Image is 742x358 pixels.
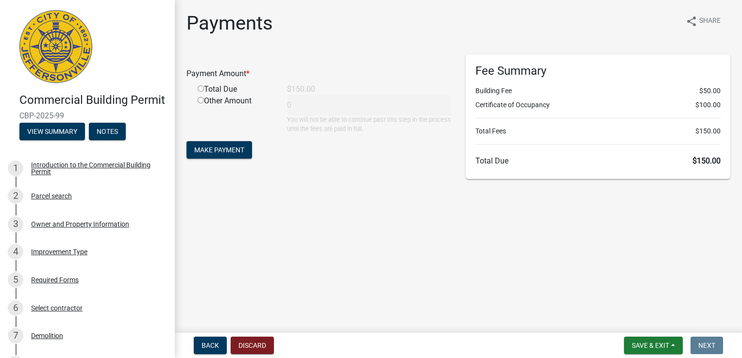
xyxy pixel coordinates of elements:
[695,126,721,136] span: $150.00
[475,64,721,78] h6: Fee Summary
[89,123,126,140] button: Notes
[31,221,129,228] div: Owner and Property Information
[31,305,83,311] div: Select contractor
[695,100,721,110] span: $100.00
[8,244,23,260] div: 4
[8,216,23,232] div: 3
[31,162,159,175] div: Introduction to the Commercial Building Permit
[699,86,721,96] span: $50.00
[8,300,23,316] div: 6
[89,128,126,136] wm-modal-confirm: Notes
[699,16,721,27] span: Share
[231,337,274,354] button: Discard
[186,141,252,159] button: Make Payment
[19,128,85,136] wm-modal-confirm: Summary
[698,342,715,349] span: Next
[179,68,458,80] div: Payment Amount
[31,277,79,283] div: Required Forms
[8,328,23,343] div: 7
[632,342,669,349] span: Save & Exit
[8,188,23,204] div: 2
[194,146,244,154] span: Make Payment
[8,161,23,176] div: 1
[686,16,697,27] i: share
[691,337,723,354] button: Next
[194,337,227,354] button: Back
[678,12,728,31] button: shareShare
[475,156,721,165] h6: Total Due
[190,83,280,95] div: Total Due
[624,337,683,354] button: Save & Exit
[202,342,219,349] span: Back
[475,86,721,96] li: Building Fee
[31,248,87,255] div: Improvement Type
[19,93,167,107] h4: Commercial Building Permit
[31,193,72,199] div: Parcel search
[190,95,280,133] div: Other Amount
[475,126,721,136] li: Total Fees
[31,332,63,339] div: Demolition
[8,272,23,288] div: 5
[19,10,92,83] img: City of Jeffersonville, Indiana
[186,12,273,35] h1: Payments
[692,156,721,165] span: $150.00
[19,123,85,140] button: View Summary
[475,100,721,110] li: Certificate of Occupancy
[19,111,155,120] span: CBP-2025-99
